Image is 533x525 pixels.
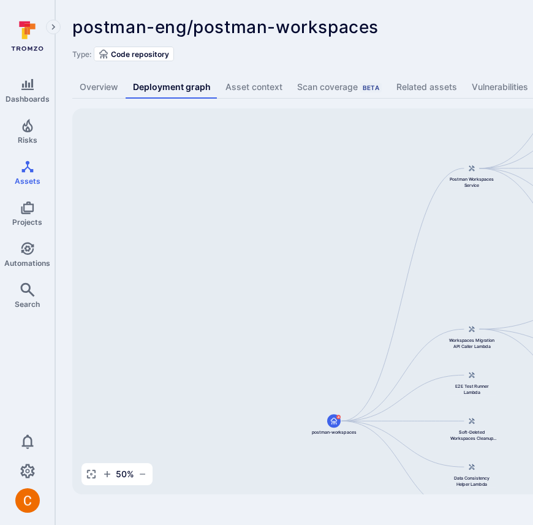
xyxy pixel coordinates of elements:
span: Code repository [111,50,169,59]
span: Projects [12,217,42,227]
button: Expand navigation menu [46,20,61,34]
div: Beta [360,83,382,93]
span: Soft-Deleted Workspaces Cleanup Lambda [447,429,496,441]
span: Risks [18,135,37,145]
img: ACg8ocJuq_DPPTkXyD9OlTnVLvDrpObecjcADscmEHLMiTyEnTELew=s96-c [15,488,40,513]
a: Related assets [389,76,464,99]
span: Workspaces Migration API Caller Lambda [447,337,496,349]
span: Dashboards [6,94,50,104]
i: Expand navigation menu [49,22,58,32]
a: Overview [72,76,126,99]
span: Search [15,300,40,309]
div: Camilo Rivera [15,488,40,513]
span: Automations [4,259,50,268]
a: Deployment graph [126,76,218,99]
span: Postman Workspaces Service [447,176,496,189]
span: postman-eng/postman-workspaces [72,17,379,37]
span: postman-workspaces [312,429,357,435]
span: Data Consistency Helper Lambda [447,475,496,487]
span: 50 % [116,468,134,480]
span: E2E Test Runner Lambda [447,383,496,395]
span: Assets [15,176,40,186]
span: Type: [72,50,91,59]
div: Scan coverage [297,81,382,93]
a: Asset context [218,76,290,99]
